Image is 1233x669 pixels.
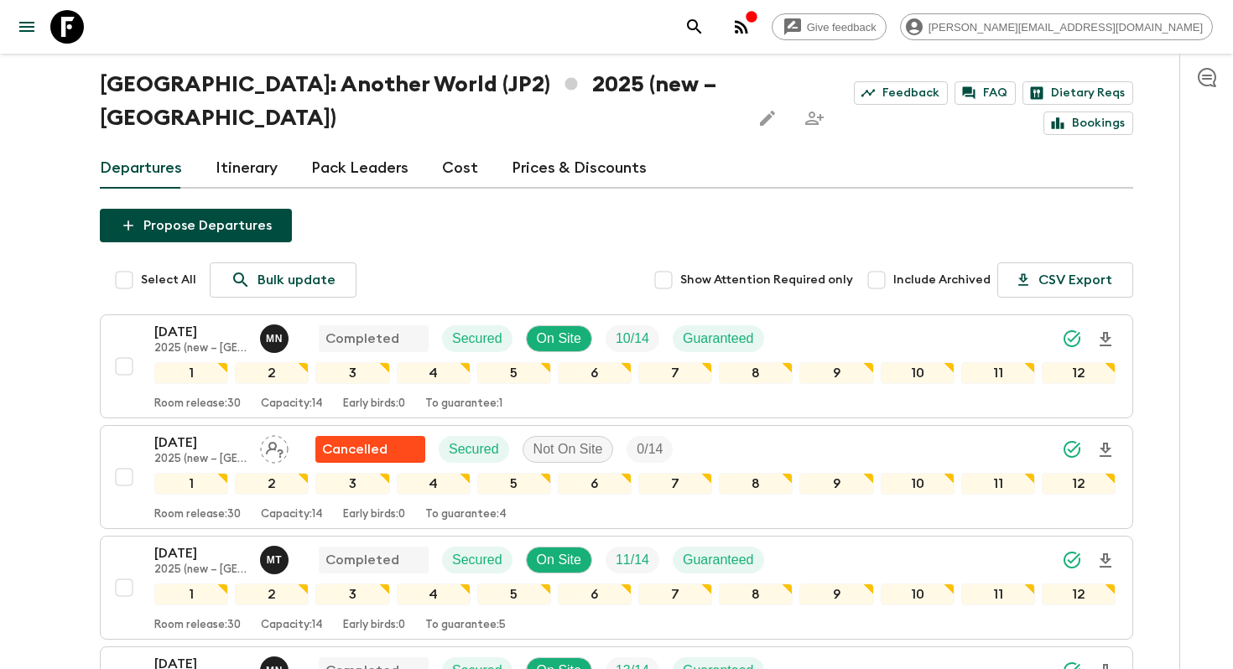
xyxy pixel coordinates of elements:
div: 12 [1042,473,1116,495]
div: Trip Fill [606,325,659,352]
div: 1 [154,583,228,605]
svg: Synced Successfully [1062,550,1082,570]
div: 2 [235,473,309,495]
p: To guarantee: 4 [425,508,507,521]
p: 0 / 14 [637,439,663,459]
p: To guarantee: 1 [425,397,502,411]
svg: Download Onboarding [1095,440,1116,460]
div: 6 [558,473,632,495]
div: On Site [526,325,592,352]
span: [PERSON_NAME][EMAIL_ADDRESS][DOMAIN_NAME] [919,21,1212,34]
p: Early birds: 0 [343,619,405,632]
div: Trip Fill [627,436,673,463]
p: Guaranteed [683,329,754,349]
div: 12 [1042,362,1116,384]
span: Mariko Takehana [260,551,292,564]
p: Bulk update [258,270,336,290]
a: Give feedback [772,13,887,40]
div: 3 [315,583,389,605]
p: Room release: 30 [154,397,241,411]
div: 11 [961,583,1035,605]
button: Edit this itinerary [751,101,784,135]
svg: Download Onboarding [1095,329,1116,350]
p: 2025 (new – [GEOGRAPHIC_DATA]) [154,342,247,355]
div: 9 [799,362,873,384]
div: 10 [881,473,955,495]
p: Secured [452,550,502,570]
div: 3 [315,473,389,495]
p: 2025 (new – [GEOGRAPHIC_DATA]) [154,563,247,577]
div: Secured [442,325,512,352]
a: Departures [100,148,182,189]
div: 1 [154,473,228,495]
div: 3 [315,362,389,384]
p: Secured [449,439,499,459]
p: Not On Site [533,439,603,459]
p: Cancelled [322,439,388,459]
p: [DATE] [154,543,247,563]
a: Itinerary [216,148,278,189]
p: 11 / 14 [616,550,649,570]
div: 7 [638,362,712,384]
div: 1 [154,362,228,384]
p: To guarantee: 5 [425,619,506,632]
div: 6 [558,583,632,605]
button: Propose Departures [100,209,292,242]
span: Show Attention Required only [680,272,853,288]
a: Dietary Reqs [1022,81,1133,105]
div: Trip Fill [606,547,659,573]
div: 12 [1042,583,1116,605]
span: Include Archived [893,272,991,288]
p: Capacity: 14 [261,397,323,411]
div: 2 [235,362,309,384]
a: FAQ [955,81,1016,105]
div: Flash Pack cancellation [315,436,425,463]
p: 10 / 14 [616,329,649,349]
div: 4 [397,473,471,495]
div: 5 [477,473,551,495]
button: search adventures [678,10,711,44]
a: Cost [442,148,478,189]
p: Completed [325,329,399,349]
div: Not On Site [523,436,614,463]
span: Share this itinerary [798,101,831,135]
a: Bookings [1043,111,1133,135]
p: [DATE] [154,433,247,453]
div: Secured [442,547,512,573]
a: Feedback [854,81,948,105]
h1: [GEOGRAPHIC_DATA]: Another World (JP2) 2025 (new – [GEOGRAPHIC_DATA]) [100,68,737,135]
div: 9 [799,583,873,605]
div: 2 [235,583,309,605]
div: 11 [961,473,1035,495]
div: 8 [719,362,793,384]
p: Capacity: 14 [261,619,323,632]
div: [PERSON_NAME][EMAIL_ADDRESS][DOMAIN_NAME] [900,13,1213,40]
p: [DATE] [154,322,247,342]
span: Select All [141,272,196,288]
svg: Synced Successfully [1062,329,1082,349]
p: On Site [537,550,581,570]
a: Prices & Discounts [512,148,647,189]
div: On Site [526,547,592,573]
div: 8 [719,583,793,605]
p: Early birds: 0 [343,508,405,521]
button: [DATE]2025 (new – [GEOGRAPHIC_DATA])Mariko Takehana CompletedSecuredOn SiteTrip FillGuaranteed123... [100,536,1133,640]
button: [DATE]2025 (new – [GEOGRAPHIC_DATA])Assign pack leaderFlash Pack cancellationSecuredNot On SiteTr... [100,425,1133,529]
div: 8 [719,473,793,495]
div: 5 [477,362,551,384]
div: Secured [439,436,509,463]
button: menu [10,10,44,44]
span: Assign pack leader [260,440,289,454]
div: 7 [638,473,712,495]
div: 4 [397,583,471,605]
button: CSV Export [997,262,1133,298]
p: Capacity: 14 [261,508,323,521]
div: 4 [397,362,471,384]
p: On Site [537,329,581,349]
div: 6 [558,362,632,384]
div: 9 [799,473,873,495]
span: Give feedback [798,21,886,34]
div: 7 [638,583,712,605]
div: 10 [881,362,955,384]
svg: Download Onboarding [1095,551,1116,571]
